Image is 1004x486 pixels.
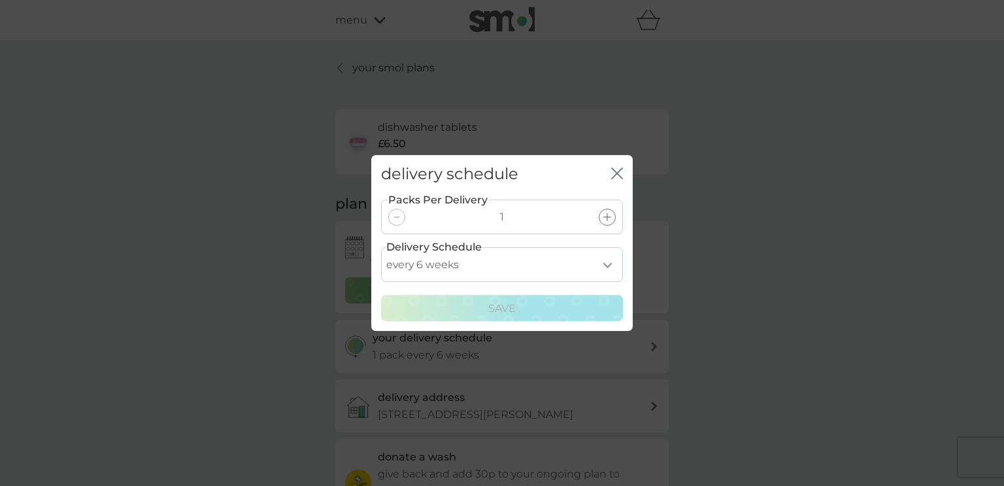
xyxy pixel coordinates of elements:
[386,239,482,256] label: Delivery Schedule
[488,300,516,317] p: Save
[500,209,504,226] p: 1
[387,192,489,209] label: Packs Per Delivery
[611,167,623,181] button: close
[381,295,623,321] button: Save
[381,165,518,184] h2: delivery schedule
